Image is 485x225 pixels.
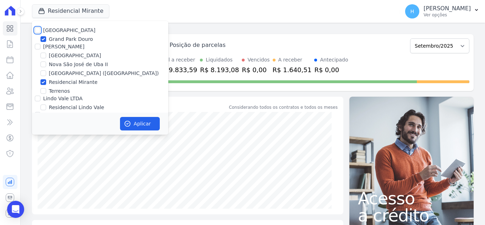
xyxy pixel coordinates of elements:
div: Antecipado [320,56,348,64]
div: R$ 8.193,08 [200,65,239,75]
button: Aplicar [120,117,160,130]
label: [GEOGRAPHIC_DATA] [49,52,101,59]
label: Residencial Mirante [49,79,98,86]
span: H [410,9,414,14]
div: R$ 1.640,51 [273,65,312,75]
button: H [PERSON_NAME] Ver opções [399,1,485,21]
label: Nova São José de Uba II [49,61,108,68]
label: [GEOGRAPHIC_DATA] ([GEOGRAPHIC_DATA]) [49,70,159,77]
div: R$ 9.833,59 [158,65,197,75]
label: [GEOGRAPHIC_DATA] [43,27,96,33]
span: a crédito [358,207,465,224]
label: RDR Engenharia [43,112,84,118]
button: Residencial Mirante [32,4,110,18]
div: Considerando todos os contratos e todos os meses [229,104,338,111]
p: [PERSON_NAME] [424,5,471,12]
div: R$ 0,00 [314,65,348,75]
label: [PERSON_NAME] [43,44,85,49]
p: Ver opções [424,12,471,18]
div: Vencidos [247,56,269,64]
label: Residencial Lindo Vale [49,104,104,111]
div: Total a receber [158,56,197,64]
div: R$ 0,00 [242,65,269,75]
label: Terrenos [49,87,70,95]
div: Posição de parcelas [170,41,226,49]
div: A receber [278,56,303,64]
div: Liquidados [206,56,233,64]
label: Lindo Vale LTDA [43,96,83,101]
span: Acesso [358,190,465,207]
label: Grand Park Douro [49,36,93,43]
div: Open Intercom Messenger [7,201,24,218]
